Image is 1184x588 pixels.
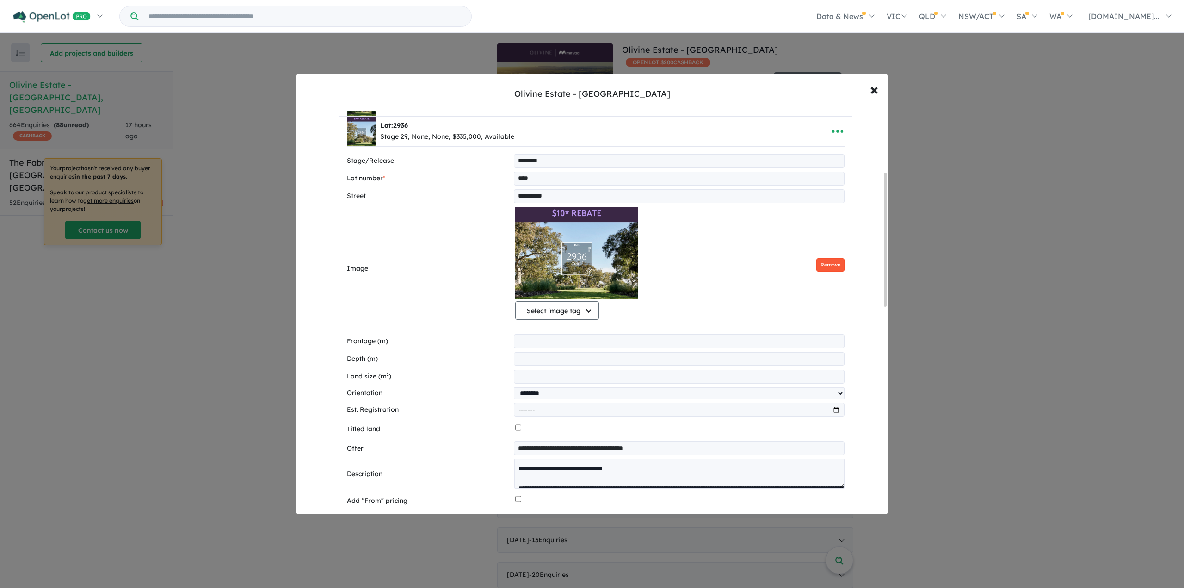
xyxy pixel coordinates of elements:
[1088,12,1159,21] span: [DOMAIN_NAME]...
[515,301,599,320] button: Select image tag
[816,258,845,272] button: Remove
[347,336,511,347] label: Frontage (m)
[347,371,511,382] label: Land size (m²)
[347,191,511,202] label: Street
[347,353,511,365] label: Depth (m)
[347,424,512,435] label: Titled land
[380,131,514,142] div: Stage 29, None, None, $335,000, Available
[514,88,670,100] div: Olivine Estate - [GEOGRAPHIC_DATA]
[393,121,408,130] span: 2936
[870,79,878,99] span: ×
[347,495,512,507] label: Add "From" pricing
[347,173,511,184] label: Lot number
[13,11,91,23] img: Openlot PRO Logo White
[380,121,408,130] b: Lot:
[347,404,511,415] label: Est. Registration
[347,263,512,274] label: Image
[347,469,511,480] label: Description
[347,388,511,399] label: Orientation
[347,117,376,146] img: Olivine%20Estate%20-%20Donnybrook%20-%20Lot%202936___1756983353.jpg
[347,443,511,454] label: Offer
[515,207,639,299] img: Olivine Estate - Donnybrook - Lot 2936
[347,155,511,167] label: Stage/Release
[140,6,469,26] input: Try estate name, suburb, builder or developer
